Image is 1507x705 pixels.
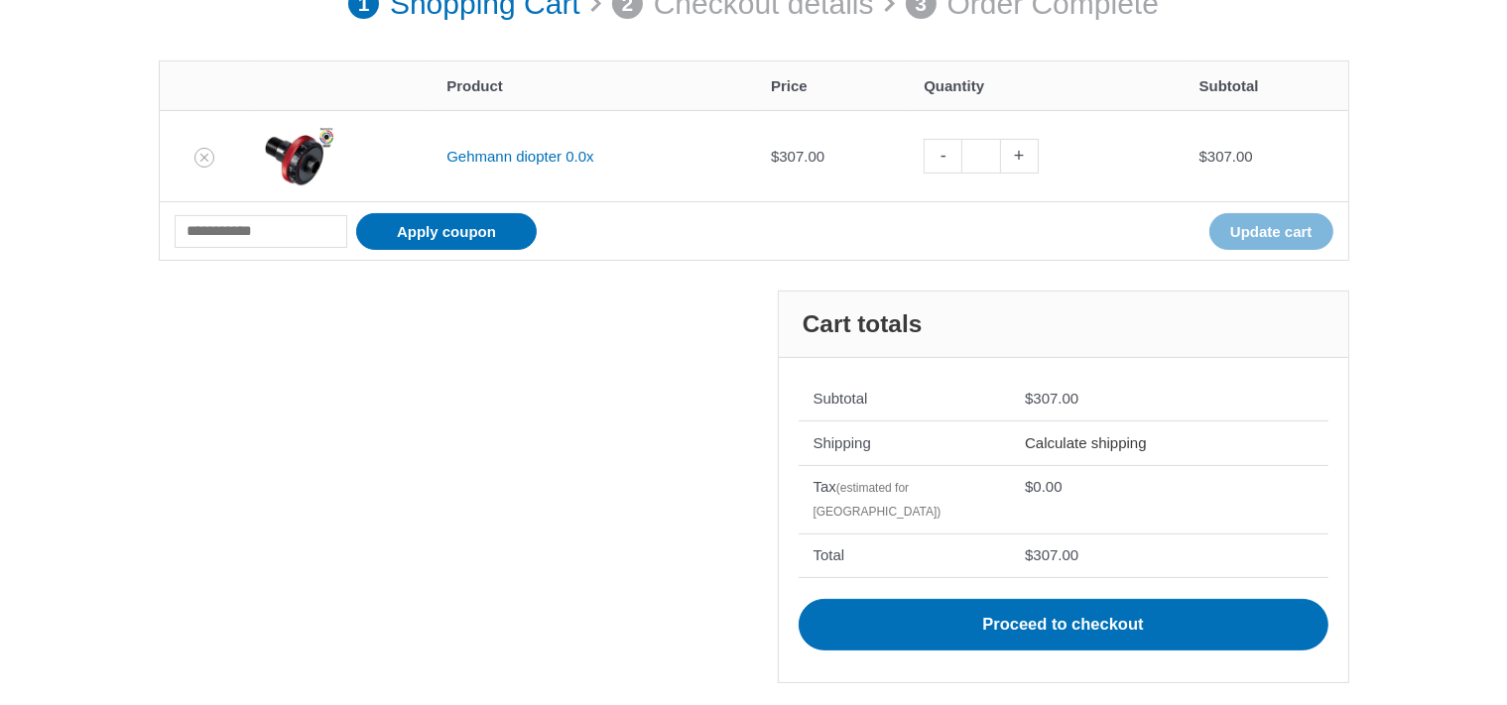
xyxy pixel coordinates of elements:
[799,465,1011,533] th: Tax
[799,378,1011,421] th: Subtotal
[814,481,942,519] small: (estimated for [GEOGRAPHIC_DATA])
[1185,61,1348,110] th: Subtotal
[1025,546,1033,563] span: $
[771,148,824,165] bdi: 307.00
[1025,478,1033,495] span: $
[1199,148,1253,165] bdi: 307.00
[771,148,779,165] span: $
[265,122,334,191] img: Gehmann diopter 0.0x
[1025,434,1147,451] a: Calculate shipping
[1025,478,1063,495] bdi: 0.00
[756,61,909,110] th: Price
[799,599,1328,650] a: Proceed to checkout
[1025,390,1033,407] span: $
[1209,213,1333,250] button: Update cart
[356,213,537,250] button: Apply coupon
[1025,390,1078,407] bdi: 307.00
[1199,148,1207,165] span: $
[194,148,214,168] a: Remove Gehmann diopter 0.0x from cart
[779,292,1348,358] h2: Cart totals
[924,139,961,174] a: -
[799,533,1011,578] th: Total
[1001,139,1039,174] a: +
[432,61,756,110] th: Product
[799,420,1011,465] th: Shipping
[446,148,593,165] a: Gehmann diopter 0.0x
[909,61,1184,110] th: Quantity
[1025,546,1078,563] bdi: 307.00
[961,139,1000,174] input: Product quantity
